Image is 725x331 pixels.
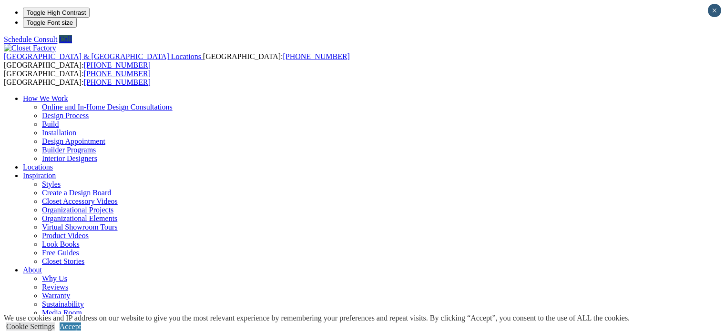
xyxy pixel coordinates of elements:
a: Design Appointment [42,137,105,145]
a: Look Books [42,240,80,248]
button: Toggle High Contrast [23,8,90,18]
a: Media Room [42,309,82,317]
a: Free Guides [42,249,79,257]
a: Online and In-Home Design Consultations [42,103,173,111]
a: Why Us [42,274,67,282]
a: Closet Stories [42,257,84,265]
a: [PHONE_NUMBER] [84,61,151,69]
span: [GEOGRAPHIC_DATA]: [GEOGRAPHIC_DATA]: [4,70,151,86]
a: Sustainability [42,300,84,308]
a: Create a Design Board [42,189,111,197]
a: Inspiration [23,171,56,180]
a: About [23,266,42,274]
a: Closet Accessory Videos [42,197,118,205]
a: [PHONE_NUMBER] [84,78,151,86]
span: Toggle Font size [27,19,73,26]
a: Interior Designers [42,154,97,162]
a: Call [59,35,72,43]
a: Builder Programs [42,146,96,154]
button: Toggle Font size [23,18,77,28]
a: Styles [42,180,61,188]
a: Accept [60,322,81,331]
span: [GEOGRAPHIC_DATA]: [GEOGRAPHIC_DATA]: [4,52,350,69]
a: [GEOGRAPHIC_DATA] & [GEOGRAPHIC_DATA] Locations [4,52,203,60]
a: Locations [23,163,53,171]
a: Product Videos [42,231,89,240]
a: Build [42,120,59,128]
a: Warranty [42,291,70,300]
a: Schedule Consult [4,35,57,43]
a: How We Work [23,94,68,102]
a: Design Process [42,111,89,120]
a: Reviews [42,283,68,291]
a: Cookie Settings [6,322,55,331]
span: [GEOGRAPHIC_DATA] & [GEOGRAPHIC_DATA] Locations [4,52,201,60]
div: We use cookies and IP address on our website to give you the most relevant experience by remember... [4,314,630,322]
a: Organizational Elements [42,214,117,222]
button: Close [708,4,721,17]
img: Closet Factory [4,44,56,52]
span: Toggle High Contrast [27,9,86,16]
a: [PHONE_NUMBER] [283,52,349,60]
a: Installation [42,129,76,137]
a: Organizational Projects [42,206,113,214]
a: [PHONE_NUMBER] [84,70,151,78]
a: Virtual Showroom Tours [42,223,118,231]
